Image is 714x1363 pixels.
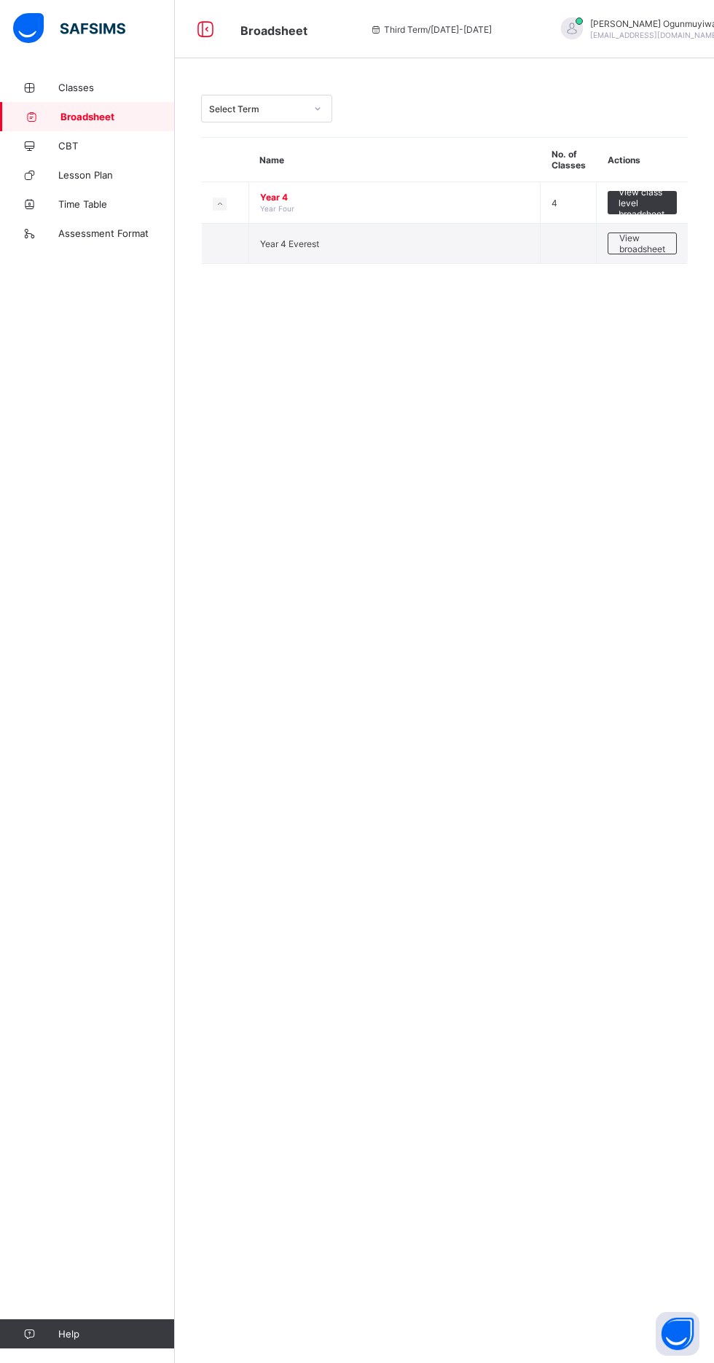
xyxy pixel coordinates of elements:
span: Classes [58,82,175,93]
span: View broadsheet [619,233,665,254]
span: session/term information [369,24,492,35]
a: View broadsheet [608,233,677,243]
span: Time Table [58,198,175,210]
span: 4 [552,198,557,208]
span: Year 4 [260,192,530,203]
th: No. of Classes [541,138,597,182]
span: Help [58,1328,174,1340]
th: Actions [597,138,688,182]
img: safsims [13,13,125,44]
span: Broadsheet [60,111,175,122]
span: Year Four [260,204,294,213]
a: View class level broadsheet [608,191,677,202]
div: Select Term [209,104,305,114]
button: Open asap [656,1312,699,1356]
span: Lesson Plan [58,169,175,181]
th: Name [248,138,541,182]
span: View class level broadsheet [619,187,666,219]
span: Broadsheet [240,23,307,38]
span: Year 4 Everest [260,238,319,249]
span: CBT [58,140,175,152]
span: Assessment Format [58,227,175,239]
